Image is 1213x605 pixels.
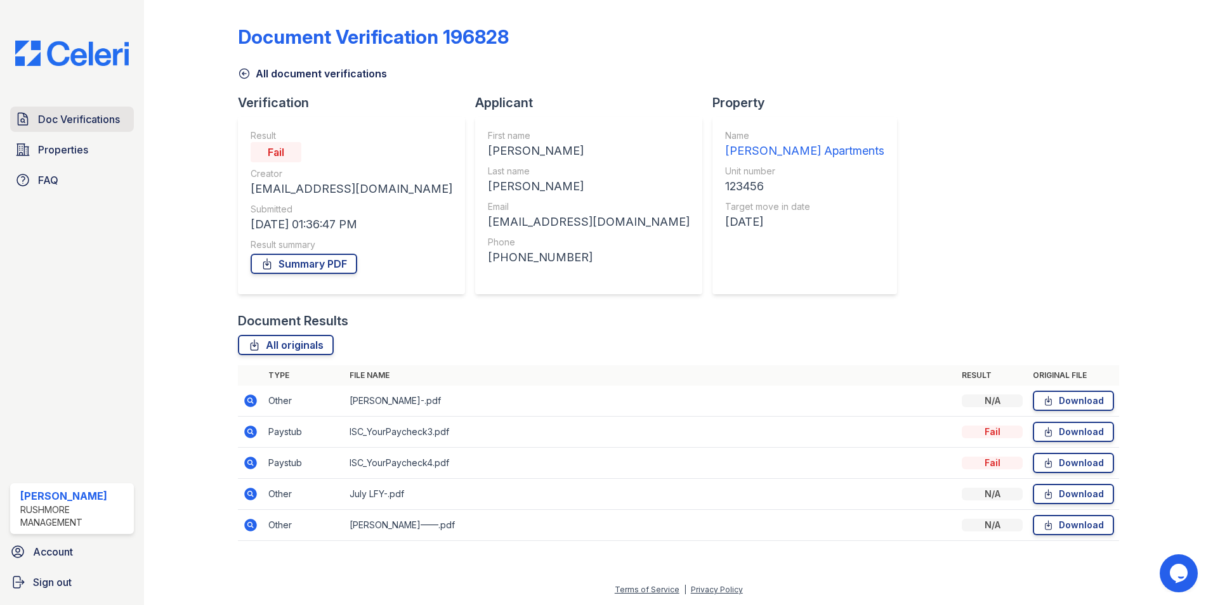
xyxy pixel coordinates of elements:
[251,238,452,251] div: Result summary
[251,167,452,180] div: Creator
[488,165,690,178] div: Last name
[488,129,690,142] div: First name
[488,178,690,195] div: [PERSON_NAME]
[615,585,679,594] a: Terms of Service
[263,448,344,479] td: Paystub
[5,569,139,595] a: Sign out
[1160,554,1200,592] iframe: chat widget
[33,575,72,590] span: Sign out
[238,335,334,355] a: All originals
[344,365,957,386] th: File name
[962,488,1023,500] div: N/A
[344,417,957,448] td: ISC_YourPaycheck3.pdf
[20,488,129,504] div: [PERSON_NAME]
[725,178,884,195] div: 123456
[263,417,344,448] td: Paystub
[1033,515,1114,535] a: Download
[725,165,884,178] div: Unit number
[251,216,452,233] div: [DATE] 01:36:47 PM
[20,504,129,529] div: Rushmore Management
[10,137,134,162] a: Properties
[5,539,139,564] a: Account
[962,519,1023,531] div: N/A
[1033,422,1114,442] a: Download
[251,129,452,142] div: Result
[33,544,73,559] span: Account
[238,25,509,48] div: Document Verification 196828
[38,112,120,127] span: Doc Verifications
[1033,453,1114,473] a: Download
[712,94,907,112] div: Property
[725,129,884,142] div: Name
[1028,365,1119,386] th: Original file
[1033,391,1114,411] a: Download
[488,249,690,266] div: [PHONE_NUMBER]
[957,365,1028,386] th: Result
[725,142,884,160] div: [PERSON_NAME] Apartments
[263,479,344,510] td: Other
[488,236,690,249] div: Phone
[344,510,957,541] td: [PERSON_NAME]——.pdf
[38,142,88,157] span: Properties
[10,167,134,193] a: FAQ
[725,213,884,231] div: [DATE]
[488,213,690,231] div: [EMAIL_ADDRESS][DOMAIN_NAME]
[725,129,884,160] a: Name [PERSON_NAME] Apartments
[962,457,1023,469] div: Fail
[5,41,139,66] img: CE_Logo_Blue-a8612792a0a2168367f1c8372b55b34899dd931a85d93a1a3d3e32e68fde9ad4.png
[488,142,690,160] div: [PERSON_NAME]
[1033,484,1114,504] a: Download
[263,365,344,386] th: Type
[344,386,957,417] td: [PERSON_NAME]-.pdf
[962,394,1023,407] div: N/A
[263,386,344,417] td: Other
[962,426,1023,438] div: Fail
[251,203,452,216] div: Submitted
[344,448,957,479] td: ISC_YourPaycheck4.pdf
[725,200,884,213] div: Target move in date
[238,312,348,330] div: Document Results
[238,94,475,112] div: Verification
[251,142,301,162] div: Fail
[263,510,344,541] td: Other
[488,200,690,213] div: Email
[38,172,58,188] span: FAQ
[10,107,134,132] a: Doc Verifications
[684,585,686,594] div: |
[691,585,743,594] a: Privacy Policy
[344,479,957,510] td: July LFY-.pdf
[238,66,387,81] a: All document verifications
[475,94,712,112] div: Applicant
[251,180,452,198] div: [EMAIL_ADDRESS][DOMAIN_NAME]
[251,254,357,274] a: Summary PDF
